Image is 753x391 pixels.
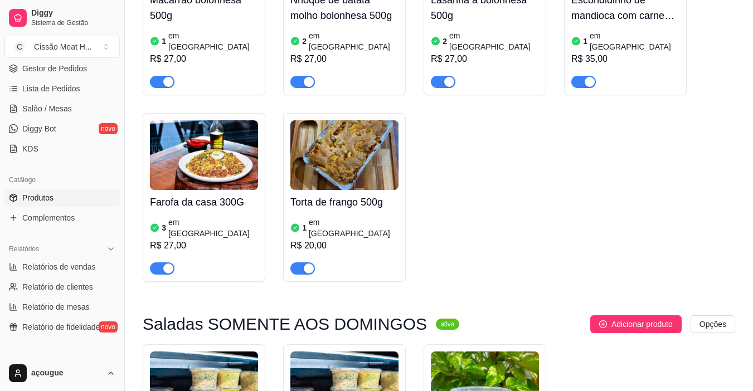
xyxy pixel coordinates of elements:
[4,209,120,227] a: Complementos
[150,52,258,66] div: R$ 27,00
[4,318,120,336] a: Relatório de fidelidadenovo
[14,41,25,52] span: C
[22,123,56,134] span: Diggy Bot
[590,315,682,333] button: Adicionar produto
[150,120,258,190] img: product-image
[4,189,120,207] a: Produtos
[168,30,258,52] article: em [GEOGRAPHIC_DATA]
[4,140,120,158] a: KDS
[168,217,258,239] article: em [GEOGRAPHIC_DATA]
[22,301,90,312] span: Relatório de mesas
[22,143,38,154] span: KDS
[22,83,80,94] span: Lista de Pedidos
[31,8,115,18] span: Diggy
[290,52,399,66] div: R$ 27,00
[4,100,120,118] a: Salão / Mesas
[162,36,166,47] article: 1
[4,298,120,316] a: Relatório de mesas
[4,60,120,77] a: Gestor de Pedidos
[449,30,539,52] article: em [GEOGRAPHIC_DATA]
[583,36,587,47] article: 1
[611,318,673,330] span: Adicionar produto
[309,217,399,239] article: em [GEOGRAPHIC_DATA]
[143,317,427,331] h3: Saladas SOMENTE AOS DOMINGOS
[4,120,120,138] a: Diggy Botnovo
[31,368,102,378] span: açougue
[150,239,258,252] div: R$ 27,00
[150,194,258,210] h4: Farofa da casa 300G
[436,319,459,330] sup: ativa
[22,321,100,333] span: Relatório de fidelidade
[431,52,539,66] div: R$ 27,00
[290,120,399,190] img: product-image
[4,171,120,189] div: Catálogo
[590,30,679,52] article: em [GEOGRAPHIC_DATA]
[22,261,96,272] span: Relatórios de vendas
[4,360,120,387] button: açougue
[34,41,91,52] div: Cissão Meat H ...
[290,239,399,252] div: R$ 20,00
[309,30,399,52] article: em [GEOGRAPHIC_DATA]
[699,318,726,330] span: Opções
[4,4,120,31] a: DiggySistema de Gestão
[9,245,39,253] span: Relatórios
[31,18,115,27] span: Sistema de Gestão
[571,52,679,66] div: R$ 35,00
[4,258,120,276] a: Relatórios de vendas
[22,192,54,203] span: Produtos
[302,222,307,233] article: 1
[302,36,307,47] article: 2
[599,320,607,328] span: plus-circle
[290,194,399,210] h4: Torta de frango 500g
[4,36,120,58] button: Select a team
[22,212,75,223] span: Complementos
[22,63,87,74] span: Gestor de Pedidos
[22,281,93,292] span: Relatório de clientes
[162,222,166,233] article: 3
[443,36,447,47] article: 2
[691,315,735,333] button: Opções
[4,278,120,296] a: Relatório de clientes
[4,80,120,97] a: Lista de Pedidos
[4,349,120,367] div: Gerenciar
[22,103,72,114] span: Salão / Mesas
